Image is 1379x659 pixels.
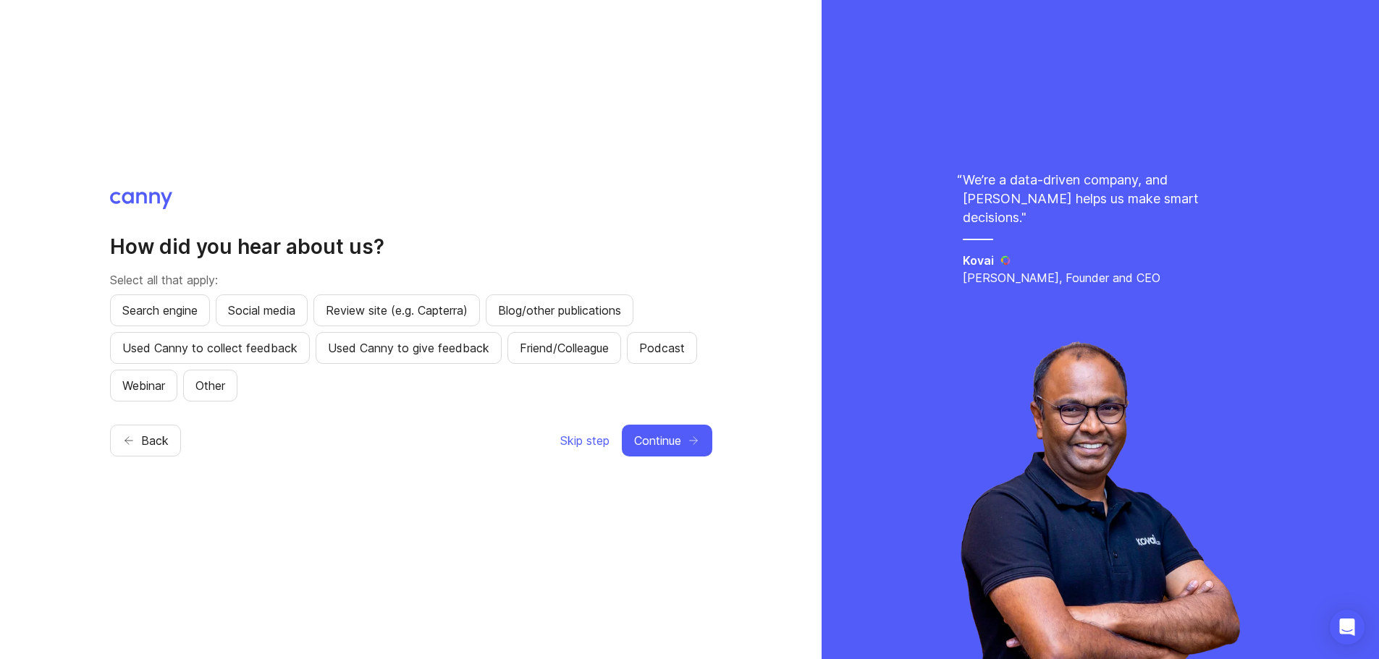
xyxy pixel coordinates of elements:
[520,339,609,357] span: Friend/Colleague
[110,370,177,401] button: Webinar
[963,269,1238,286] p: [PERSON_NAME], Founder and CEO
[326,302,468,319] span: Review site (e.g. Capterra)
[122,377,165,394] span: Webinar
[1000,255,1012,266] img: Kovai logo
[228,302,295,319] span: Social media
[110,425,181,456] button: Back
[634,432,681,449] span: Continue
[1330,610,1365,645] div: Open Intercom Messenger
[560,432,610,449] span: Skip step
[639,339,685,357] span: Podcast
[963,171,1238,227] p: We’re a data-driven company, and [PERSON_NAME] helps us make smart decisions. "
[183,370,237,401] button: Other
[560,425,610,456] button: Skip step
[328,339,489,357] span: Used Canny to give feedback
[507,332,621,364] button: Friend/Colleague
[122,302,198,319] span: Search engine
[110,271,712,289] p: Select all that apply:
[122,339,298,357] span: Used Canny to collect feedback
[110,192,173,209] img: Canny logo
[110,332,310,364] button: Used Canny to collect feedback
[622,425,712,456] button: Continue
[961,341,1240,659] img: saravana-fdffc8c2a6fa09d1791ca03b1e989ae1.webp
[963,252,994,269] h5: Kovai
[141,432,169,449] span: Back
[486,294,633,326] button: Blog/other publications
[316,332,502,364] button: Used Canny to give feedback
[627,332,697,364] button: Podcast
[498,302,621,319] span: Blog/other publications
[216,294,308,326] button: Social media
[110,234,712,260] h2: How did you hear about us?
[195,377,225,394] span: Other
[110,294,210,326] button: Search engine
[313,294,480,326] button: Review site (e.g. Capterra)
